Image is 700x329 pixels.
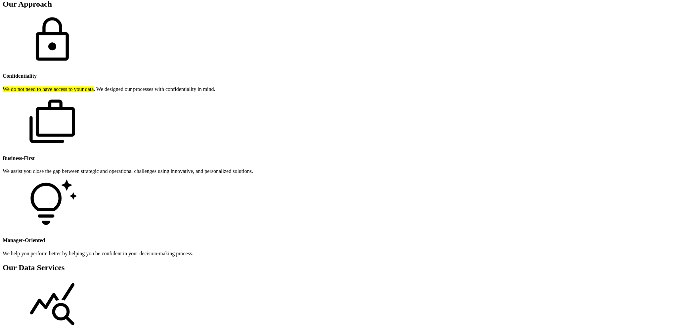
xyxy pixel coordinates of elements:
[3,263,697,272] h2: Our Data Services
[3,155,697,161] h4: Business-First
[3,73,697,79] h4: Confidentiality
[3,86,94,92] mark: We do not need to have access to your data
[3,251,697,257] p: We help you perform better by helping you be confident in your decision-making process.
[3,86,697,92] p: . We designed our processes with confidentiality in mind.
[3,168,697,174] p: We assist you close the gap between strategic and operational challenges using innovative, and pe...
[3,237,697,243] h4: Manager-Oriented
